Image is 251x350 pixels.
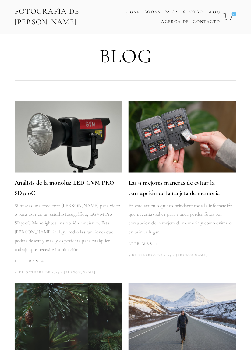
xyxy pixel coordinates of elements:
font: Acerca de [161,19,189,24]
a: Otro [190,9,203,14]
a: Leer más [129,239,236,248]
a: Fotografía de [PERSON_NAME] [14,5,108,29]
a: Leer más [15,257,122,266]
font: Contacto [193,19,221,24]
a: Bodas [144,9,161,14]
font: Fotografía de [PERSON_NAME] [15,7,79,27]
img: Las 9 mejores maneras de evitar la corrupción de la tarjeta de memoria [125,101,240,173]
img: Análisis de la monoluz LED GVM PRO SD300C [15,101,122,173]
a: Hogar [123,7,141,17]
font: [PERSON_NAME] [64,271,96,274]
a: Análisis de la monoluz LED GVM PRO SD300C [15,178,122,198]
a: Paisajes [164,9,186,14]
font: Leer más [15,259,39,263]
font: Las 9 mejores maneras de evitar la corrupción de la tarjeta de memoria [129,179,220,197]
font: Blog [207,10,220,15]
a: Blog [207,7,220,17]
font: 0 [233,12,235,16]
a: Acerca de [161,17,189,26]
font: Si buscas una excelente [PERSON_NAME] para video o para usar en un estudio fotográfico, la [15,203,121,217]
font: 21 de octubre de 2024 [15,271,60,274]
a: [PERSON_NAME] [172,251,208,260]
a: 0 items in cart [223,9,237,24]
font: Hogar [123,10,141,15]
font: 9 de febrero de 2024 [129,253,172,257]
a: Contacto [193,17,221,26]
a: [PERSON_NAME] [60,269,96,277]
font: Blog [99,44,152,68]
font: Leer más [129,242,153,246]
font: En este artículo quiero brindarte toda la información que necesitas saber para nunca perder fotos... [129,203,233,235]
font: Análisis de la monoluz LED GVM PRO SD300C [15,179,114,197]
font: es una opción fantástica. Esta [PERSON_NAME] incluye todas las funciones que podría desear y más,... [15,220,113,252]
font: [PERSON_NAME] [176,253,208,257]
a: Las 9 mejores maneras de evitar la corrupción de la tarjeta de memoria [129,178,236,198]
